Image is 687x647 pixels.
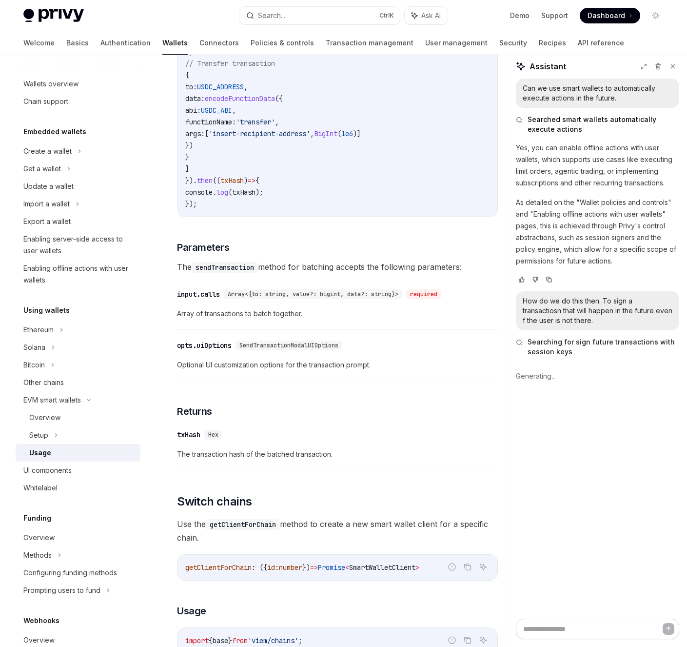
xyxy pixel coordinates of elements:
div: Overview [23,634,55,646]
div: Import a wallet [23,198,70,210]
button: Searched smart wallets automatically execute actions [516,115,679,134]
div: Create a wallet [23,145,72,157]
h5: Webhooks [23,615,59,627]
a: Wallets overview [16,75,140,93]
div: Overview [29,412,60,424]
span: Searched smart wallets automatically execute actions [528,115,679,134]
div: Enabling server-side access to user wallets [23,233,135,257]
span: SendTransactionModalUIOptions [239,342,338,349]
div: Overview [23,532,55,544]
span: ) [244,176,248,185]
span: => [310,563,318,572]
span: }) [302,563,310,572]
div: Export a wallet [23,216,71,227]
h5: Embedded wallets [23,126,86,138]
span: from [232,636,248,645]
div: UI components [23,465,72,476]
span: Hex [208,431,218,439]
div: Prompting users to fund [23,585,100,596]
span: The method for batching accepts the following parameters: [177,260,498,274]
span: => [248,176,255,185]
span: } [228,636,232,645]
span: data: [185,94,205,103]
a: Transaction management [326,31,413,55]
span: ({ [275,94,283,103]
h5: Funding [23,512,51,524]
span: , [244,82,248,91]
button: Searching for sign future transactions with session keys [516,337,679,357]
a: Enabling offline actions with user wallets [16,260,140,289]
div: Wallets overview [23,78,79,90]
span: Searching for sign future transactions with session keys [528,337,679,357]
a: Export a wallet [16,213,140,230]
span: USDC_ABI [201,106,232,115]
p: As detailed on the "Wallet policies and controls" and "Enabling offline actions with user wallets... [516,197,679,267]
span: } [185,153,189,162]
span: { [209,636,213,645]
span: args: [185,129,205,138]
span: : [275,563,279,572]
a: Demo [510,11,530,20]
span: Ask AI [421,11,441,20]
span: Ctrl K [379,12,394,20]
a: Configuring funding methods [16,564,140,582]
span: (( [213,176,220,185]
span: 'viem/chains' [248,636,298,645]
span: 'insert-recipient-address' [209,129,310,138]
span: import [185,636,209,645]
button: Copy the contents from the code block [461,561,474,573]
span: }). [185,176,197,185]
a: Usage [16,444,140,462]
div: Solana [23,342,45,353]
a: Connectors [199,31,239,55]
button: Ask AI [405,7,448,24]
span: functionName: [185,118,236,126]
span: to: [185,82,197,91]
button: Copy the contents from the code block [461,634,474,647]
span: log [216,188,228,197]
span: , [275,118,279,126]
span: base [213,636,228,645]
button: Ask AI [477,561,490,573]
a: Basics [66,31,89,55]
button: Search...CtrlK [239,7,400,24]
span: ( [337,129,341,138]
span: 'transfer' [236,118,275,126]
button: Ask AI [477,634,490,647]
span: }); [185,200,197,208]
div: Enabling offline actions with user wallets [23,263,135,286]
span: then [197,176,213,185]
h5: Using wallets [23,304,70,316]
div: input.calls [177,289,220,299]
div: txHash [177,430,200,440]
a: Chain support [16,93,140,110]
a: Whitelabel [16,479,140,497]
span: console [185,188,213,197]
div: Search... [258,10,285,21]
span: getClientForChain [185,563,252,572]
code: getClientForChain [206,519,280,530]
div: Get a wallet [23,163,61,175]
div: Usage [29,447,51,459]
div: Ethereum [23,324,54,336]
a: API reference [578,31,624,55]
span: abi: [185,106,201,115]
span: : ({ [252,563,267,572]
span: Usage [177,604,206,618]
span: ; [298,636,302,645]
span: Promise [318,563,345,572]
a: Overview [16,409,140,426]
span: , [232,106,236,115]
div: Bitcoin [23,359,45,371]
span: // Transfer transaction [185,59,275,68]
a: Other chains [16,374,140,391]
div: Update a wallet [23,181,74,192]
code: sendTransaction [192,262,258,273]
p: Yes, you can enable offline actions with user wallets, which supports use cases like executing li... [516,142,679,189]
div: Whitelabel [23,482,58,494]
a: Overview [16,529,140,546]
span: )] [353,129,361,138]
span: 1e6 [341,129,353,138]
span: ] [185,164,189,173]
img: light logo [23,9,84,22]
